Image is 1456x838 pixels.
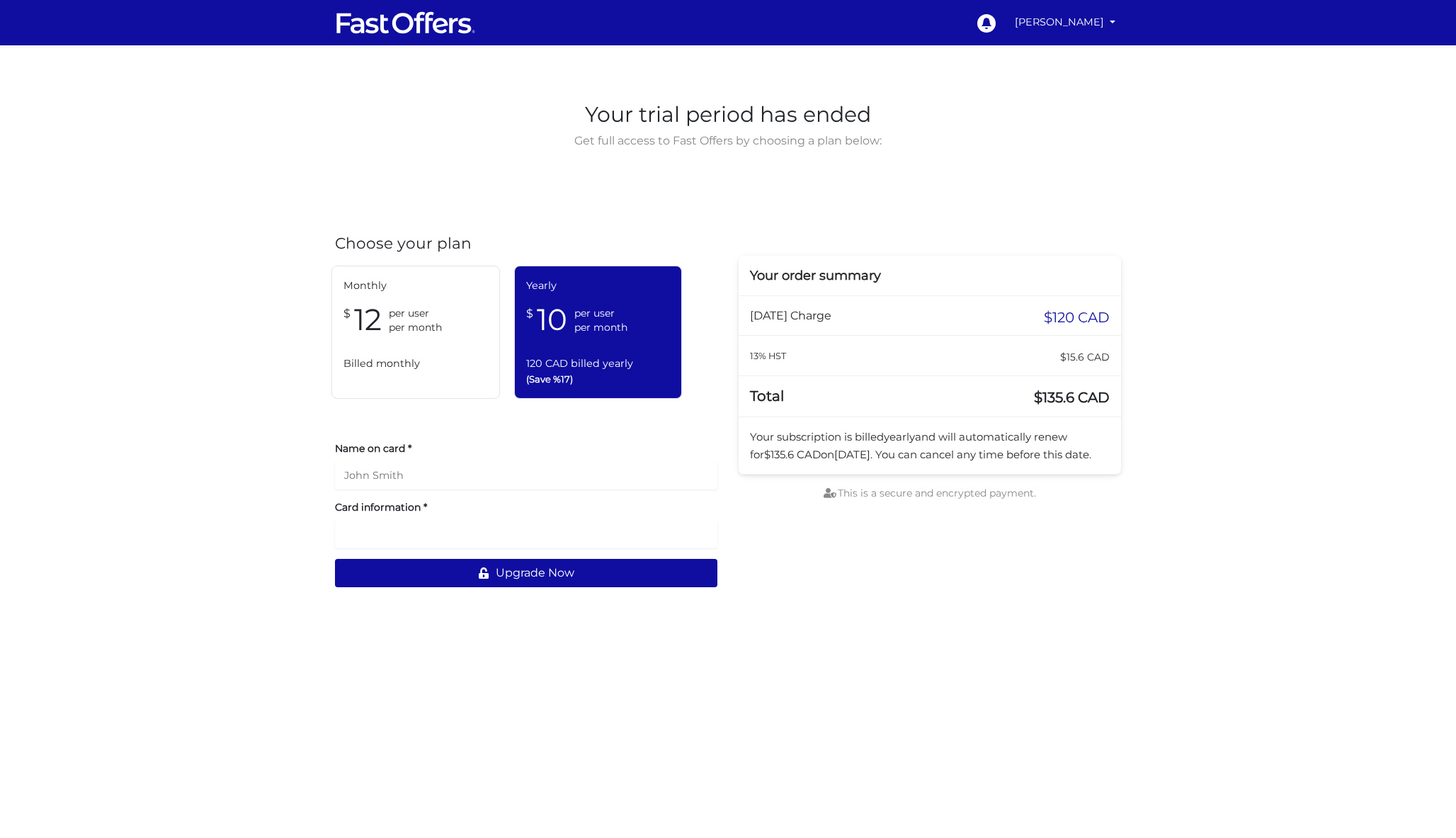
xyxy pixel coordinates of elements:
span: Total [750,387,784,404]
span: $ [343,301,351,323]
label: Card information * [335,500,717,514]
span: 10 [537,301,567,339]
button: Upgrade Now [335,559,717,587]
span: 12 [354,301,382,339]
span: $15.6 CAD [1060,347,1110,367]
span: Billed monthly [343,356,488,372]
span: This is a secure and encrypted payment. [824,487,1036,499]
span: $120 CAD [1044,307,1110,327]
span: $ [526,301,533,323]
input: John Smith [335,461,717,489]
iframe: Secure card payment input frame [344,528,708,541]
span: Your trial period has ended [571,98,886,132]
a: [PERSON_NAME] [1009,9,1121,36]
span: per user [574,306,627,320]
span: (Save %17) [526,372,671,387]
span: $135.6 CAD [764,448,821,461]
span: Monthly [343,278,488,294]
span: Yearly [526,278,671,294]
span: per month [574,320,627,334]
span: Your order summary [750,268,881,283]
span: Get full access to Fast Offers by choosing a plan below: [571,132,886,150]
label: Name on card * [335,441,717,455]
h4: Choose your plan [335,234,717,253]
span: per user [389,306,442,320]
span: yearly [884,430,915,443]
span: per month [389,320,442,334]
small: 13% HST [750,351,786,361]
span: 120 CAD billed yearly [526,356,671,372]
span: [DATE] [834,448,870,461]
span: [DATE] Charge [750,309,831,322]
span: $135.6 CAD [1034,387,1110,407]
span: Your subscription is billed and will automatically renew for on . You can cancel any time before ... [750,430,1091,460]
